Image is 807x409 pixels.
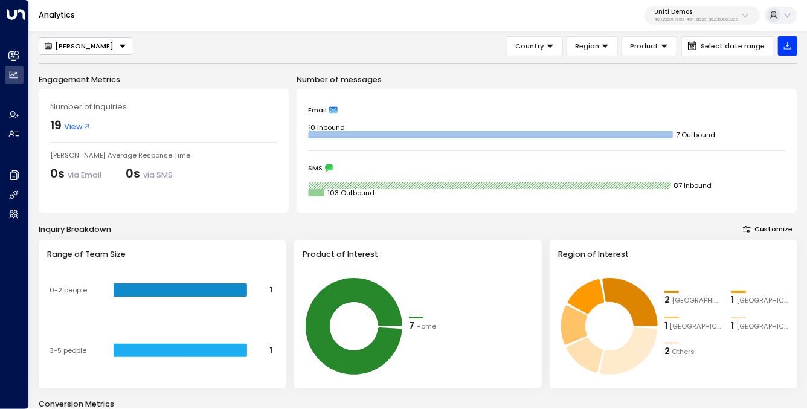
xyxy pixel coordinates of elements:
[654,8,738,16] p: Uniti Demos
[676,130,715,140] tspan: 7 Outbound
[126,166,173,183] div: 0s
[297,74,797,85] p: Number of messages
[731,320,735,333] div: 1
[409,320,414,333] div: 7
[681,36,774,56] button: Select date range
[308,106,327,114] span: Email
[567,36,618,56] button: Region
[50,101,277,112] div: Number of Inquiries
[39,10,75,20] a: Analytics
[630,40,658,51] span: Product
[736,321,788,332] span: Glendale, AZ
[50,285,87,295] tspan: 0-2 people
[303,248,533,260] h3: Product of Interest
[672,295,721,306] span: Marshalltown
[515,40,544,51] span: Country
[664,294,670,307] div: 2
[664,294,722,307] div: 2Marshalltown
[654,17,738,22] p: 4c025b01-9fa0-46ff-ab3a-a620b886896e
[64,121,91,132] span: View
[701,42,765,50] span: Select date range
[731,320,789,333] div: 1Glendale, AZ
[664,320,722,333] div: 1Marshalltown, IA
[50,117,62,135] div: 19
[731,294,789,307] div: 1Glendale
[417,321,437,332] span: Home
[50,166,101,183] div: 0s
[39,224,111,235] div: Inquiry Breakdown
[664,345,670,358] div: 2
[669,321,721,332] span: Marshalltown, IA
[672,347,695,357] span: Others
[47,248,277,260] h3: Range of Team Size
[39,37,132,55] button: [PERSON_NAME]
[664,320,667,333] div: 1
[327,188,375,198] tspan: 103 Outbound
[739,222,797,236] button: Customize
[558,248,788,260] h3: Region of Interest
[39,74,289,85] p: Engagement Metrics
[622,36,677,56] button: Product
[645,6,760,25] button: Uniti Demos4c025b01-9fa0-46ff-ab3a-a620b886896e
[310,123,345,132] tspan: 0 Inbound
[507,36,563,56] button: Country
[308,164,785,172] div: SMS
[68,170,101,180] span: via Email
[50,346,86,355] tspan: 3-5 people
[731,294,735,307] div: 1
[143,170,173,180] span: via SMS
[269,345,272,355] tspan: 1
[575,40,599,51] span: Region
[674,181,712,190] tspan: 87 Inbound
[736,295,788,306] span: Glendale
[50,150,277,161] div: [PERSON_NAME] Average Response Time
[664,345,722,358] div: 2Others
[44,42,114,50] div: [PERSON_NAME]
[39,37,132,55] div: Button group with a nested menu
[269,285,272,295] tspan: 1
[409,320,466,333] div: 7Home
